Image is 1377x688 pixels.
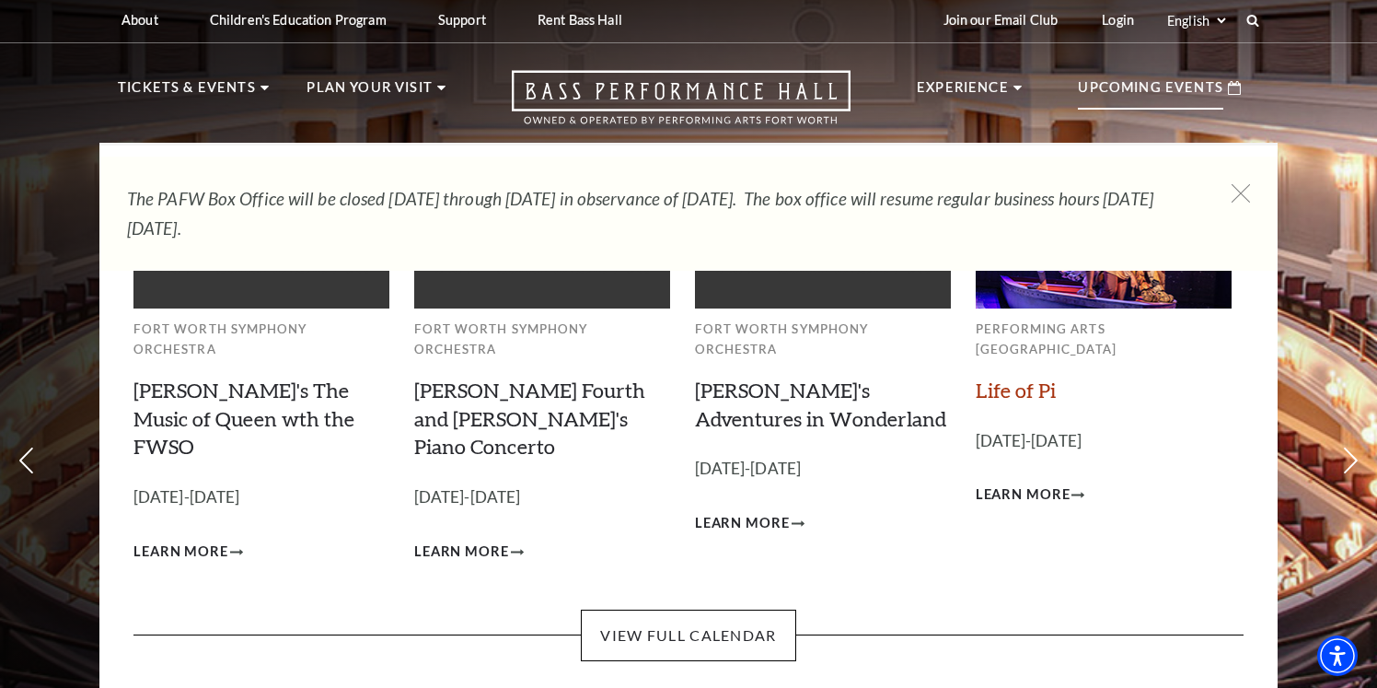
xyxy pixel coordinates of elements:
a: [PERSON_NAME]'s Adventures in Wonderland [695,378,946,431]
select: Select: [1163,12,1229,29]
p: [DATE]-[DATE] [695,456,951,483]
a: Learn More Brahms Fourth and Grieg's Piano Concerto [414,541,524,564]
p: [DATE]-[DATE] [976,428,1232,455]
a: Learn More Life of Pi [976,484,1085,507]
a: Learn More Alice's Adventures in Wonderland [695,512,804,535]
p: Plan Your Visit [307,76,433,110]
p: About [121,12,158,28]
p: Fort Worth Symphony Orchestra [414,319,670,360]
span: Learn More [695,512,790,535]
a: [PERSON_NAME]'s The Music of Queen wth the FWSO [133,378,354,460]
p: [DATE]-[DATE] [414,484,670,511]
a: [PERSON_NAME] Fourth and [PERSON_NAME]'s Piano Concerto [414,378,645,460]
span: Learn More [976,484,1070,507]
p: Upcoming Events [1078,76,1223,110]
p: Experience [917,76,1009,110]
em: The PAFW Box Office will be closed [DATE] through [DATE] in observance of [DATE]. The box office ... [127,188,1153,239]
p: Tickets & Events [118,76,256,110]
p: Support [438,12,486,28]
p: [DATE]-[DATE] [133,484,389,511]
a: Learn More Windborne's The Music of Queen wth the FWSO [133,541,243,564]
a: Open this option [445,70,917,143]
p: Performing Arts [GEOGRAPHIC_DATA] [976,319,1232,360]
a: Life of Pi [976,378,1056,402]
p: Children's Education Program [210,12,387,28]
a: View Full Calendar [581,610,795,661]
div: Accessibility Menu [1317,636,1358,676]
span: Learn More [133,541,228,564]
p: Fort Worth Symphony Orchestra [695,319,951,360]
span: Learn More [414,541,509,564]
p: Rent Bass Hall [538,12,622,28]
p: Fort Worth Symphony Orchestra [133,319,389,360]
